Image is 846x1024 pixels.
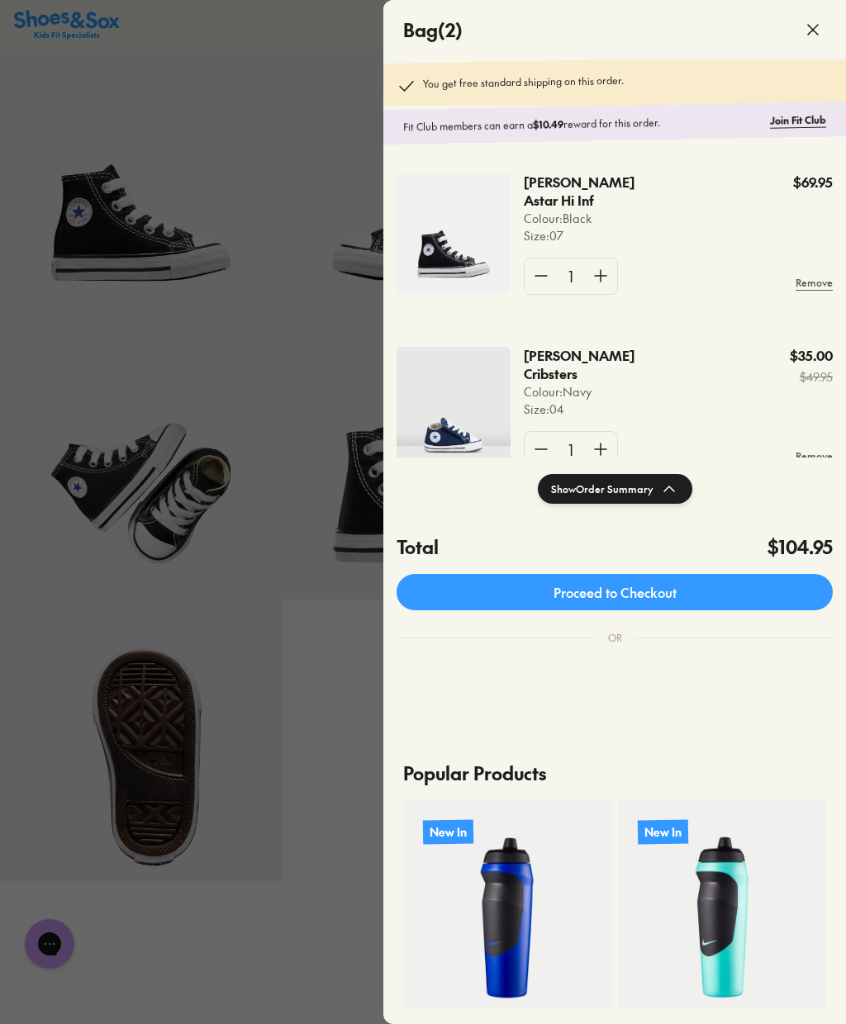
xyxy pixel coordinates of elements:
p: Colour: Black [524,210,708,227]
button: Open gorgias live chat [8,6,58,55]
div: 1 [558,258,584,294]
p: [PERSON_NAME] Astar Hi Inf [524,173,671,210]
a: Proceed to Checkout [397,574,833,610]
h4: Bag ( 2 ) [403,17,463,44]
p: Size : 04 [524,401,692,418]
a: New In [618,800,826,1008]
b: $10.49 [533,117,563,131]
img: 4-181961.jpg [397,347,511,466]
iframe: PayPal-paypal [397,678,833,723]
p: [PERSON_NAME] Cribsters [524,347,658,383]
p: Size : 07 [524,227,708,244]
p: Popular Products [403,747,826,800]
p: New In [423,819,473,844]
p: $35.00 [790,347,833,365]
p: You get free standard shipping on this order. [423,73,624,96]
p: Colour: Navy [524,383,692,401]
div: 1 [558,432,584,467]
h4: Total [397,533,439,561]
p: $69.95 [793,173,833,192]
img: 4-101189_fc699200-9cb6-4680-9e4a-eb588b58085b.jpg [397,173,511,292]
h4: $104.95 [768,533,833,561]
a: Join Fit Club [770,112,826,128]
p: New In [638,819,688,844]
button: ShowOrder Summary [538,474,692,504]
a: New In [403,800,611,1008]
p: Fit Club members can earn a reward for this order. [403,113,763,135]
s: $49.95 [790,368,833,386]
div: OR [595,617,635,658]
